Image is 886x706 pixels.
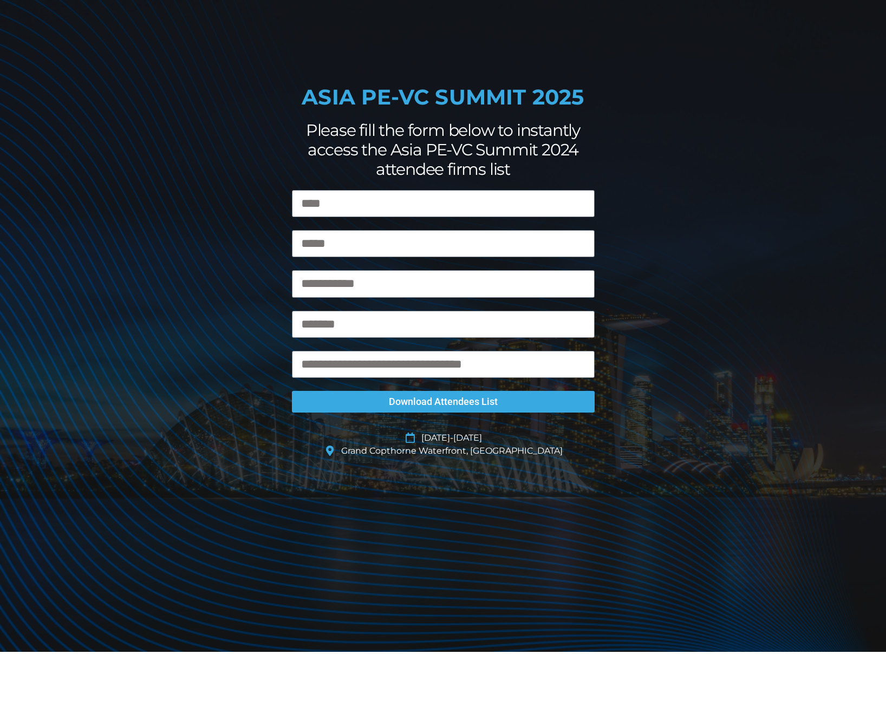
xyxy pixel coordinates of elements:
[419,432,482,444] span: [DATE]-[DATE]
[338,444,563,457] span: Grand Copthorne Waterfront, [GEOGRAPHIC_DATA]​
[292,391,595,413] button: Download Attendees List
[306,120,503,140] span: Please fill the form below t
[389,397,498,407] span: Download Attendees List
[292,121,595,179] h2: o instantly access the Asia PE-VC Summit 2024 attendee firms list
[292,84,595,110] h2: ASIA PE-VC Summit 2025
